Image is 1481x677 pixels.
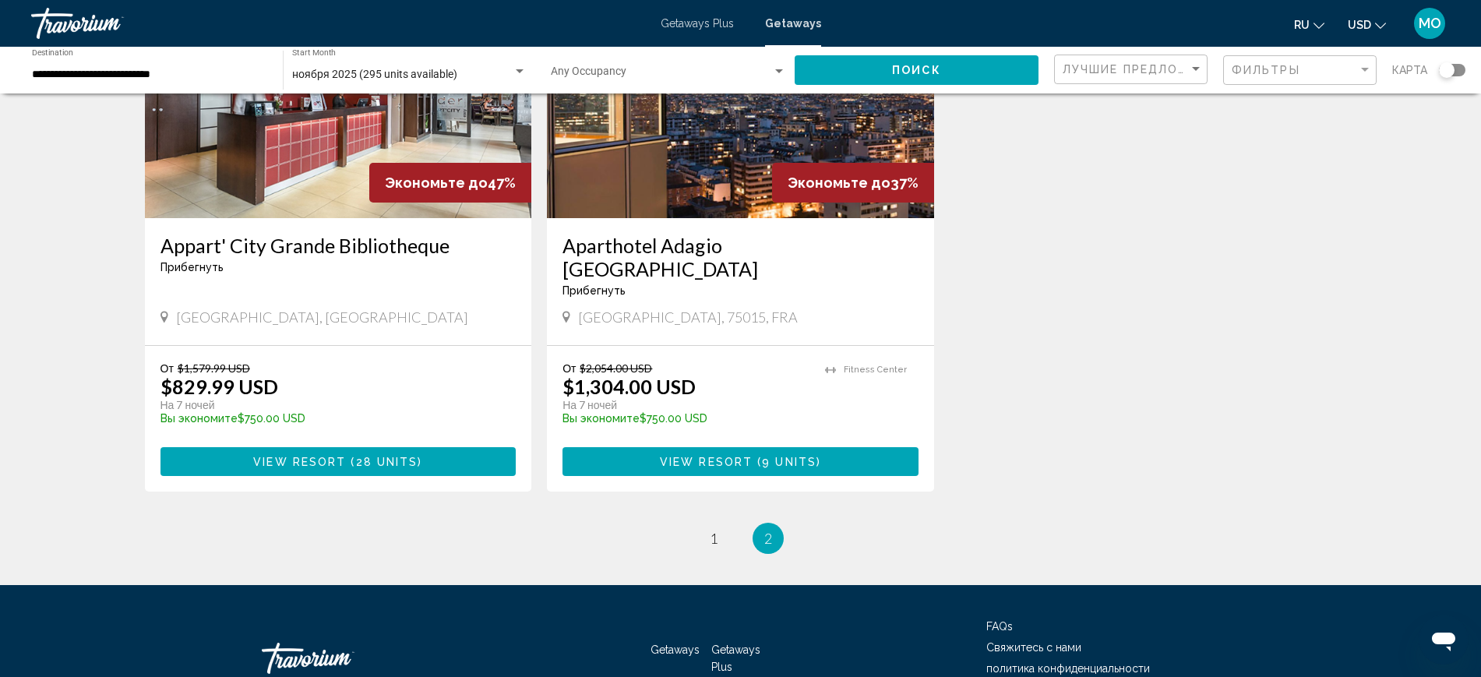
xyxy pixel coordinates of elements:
p: На 7 ночей [562,398,809,412]
div: 47% [369,163,531,203]
a: Getaways [651,644,700,656]
mat-select: Sort by [1063,63,1203,76]
span: 1 [710,530,718,547]
button: Поиск [795,55,1038,84]
span: ru [1294,19,1310,31]
span: карта [1392,59,1427,81]
a: Travorium [31,8,645,39]
button: Filter [1223,55,1377,86]
a: Appart' City Grande Bibliotheque [160,234,517,257]
button: Change currency [1348,13,1386,36]
span: $1,579.99 USD [178,361,250,375]
span: Экономьте до [385,175,488,191]
p: $1,304.00 USD [562,375,696,398]
span: От [562,361,576,375]
span: View Resort [253,456,346,468]
span: Поиск [892,65,941,77]
button: User Menu [1409,7,1450,40]
iframe: Кнопка запуска окна обмена сообщениями [1419,615,1469,665]
span: ( ) [753,456,821,468]
span: 9 units [762,456,816,468]
span: Экономьте до [788,175,890,191]
a: Aparthotel Adagio [GEOGRAPHIC_DATA] [562,234,919,280]
a: Свяжитесь с нами [986,641,1081,654]
span: USD [1348,19,1371,31]
span: Прибегнуть [160,261,224,273]
span: Fitness Center [844,365,907,375]
div: 37% [772,163,934,203]
a: политика конфиденциальности [986,662,1150,675]
span: Фильтры [1232,64,1300,76]
p: $829.99 USD [160,375,278,398]
button: View Resort(28 units) [160,447,517,476]
a: Getaways Plus [711,644,760,673]
span: 28 units [356,456,418,468]
span: ноября 2025 (295 units available) [292,68,457,80]
p: На 7 ночей [160,398,501,412]
button: View Resort(9 units) [562,447,919,476]
span: [GEOGRAPHIC_DATA], 75015, FRA [578,309,798,326]
span: MO [1419,16,1441,31]
span: От [160,361,174,375]
a: Getaways Plus [661,17,734,30]
span: ( ) [346,456,422,468]
span: $2,054.00 USD [580,361,652,375]
span: Вы экономите [160,412,238,425]
p: $750.00 USD [562,412,809,425]
a: FAQs [986,620,1013,633]
span: Прибегнуть [562,284,626,297]
span: View Resort [660,456,753,468]
span: 2 [764,530,772,547]
span: Лучшие предложения [1063,63,1227,76]
span: Вы экономите [562,412,640,425]
button: Change language [1294,13,1324,36]
span: [GEOGRAPHIC_DATA], [GEOGRAPHIC_DATA] [176,309,468,326]
ul: Pagination [145,523,1337,554]
p: $750.00 USD [160,412,501,425]
a: Getaways [765,17,821,30]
